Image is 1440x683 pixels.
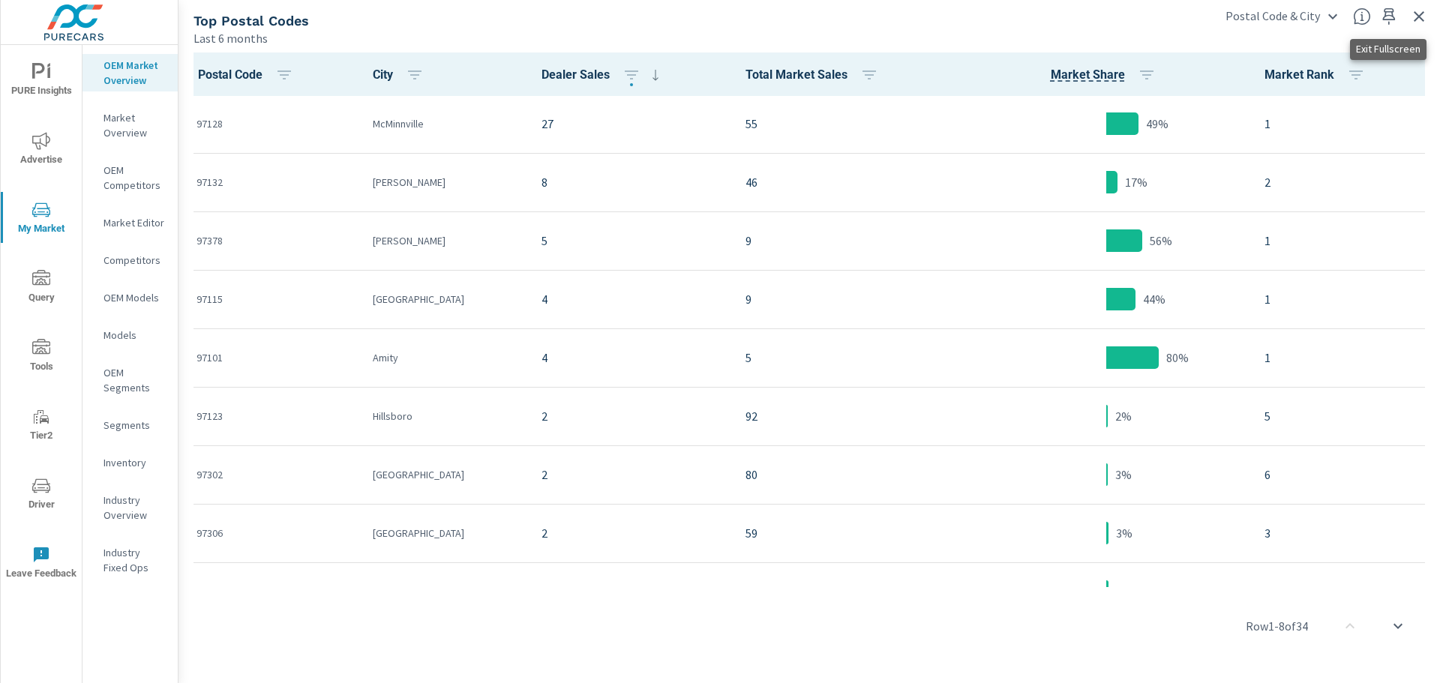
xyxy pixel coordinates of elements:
p: 49% [1146,115,1168,133]
p: 4 [541,349,721,367]
p: Inventory [103,455,166,470]
p: 6 [1264,466,1422,484]
p: Row 1 - 8 of 34 [1246,617,1308,635]
p: OEM Market Overview [103,58,166,88]
p: 1 [1264,349,1422,367]
p: 80% [1166,349,1189,367]
div: Segments [82,414,178,436]
p: 2% [1115,407,1132,425]
p: 97302 [196,467,349,482]
p: 97128 [196,116,349,131]
p: 2 [541,407,721,425]
span: Top Postal Codes shows you how you rank, in terms of sales, to other dealerships in your market. ... [1353,7,1371,25]
span: Query [5,270,77,307]
p: [GEOGRAPHIC_DATA] [373,467,517,482]
div: Models [82,324,178,346]
p: 5 [541,232,721,250]
span: Tools [5,339,77,376]
span: Market Share [1051,66,1162,84]
p: 1 [1264,115,1422,133]
p: [GEOGRAPHIC_DATA] [373,292,517,307]
p: 97115 [196,292,349,307]
p: OEM Segments [103,365,166,395]
p: 97132 [196,175,349,190]
p: Last 6 months [193,29,268,47]
p: Market Overview [103,110,166,140]
span: Save this to your personalized report [1377,4,1401,28]
p: 55 [745,115,947,133]
div: Industry Overview [82,489,178,526]
p: OEM Competitors [103,163,166,193]
p: 97378 [196,233,349,248]
span: Postal Code [198,66,299,84]
p: McMinnville [373,116,517,131]
p: 17% [1125,173,1147,191]
p: Competitors [103,253,166,268]
p: 27 [541,115,721,133]
p: OEM Models [103,290,166,305]
p: 5 [1264,407,1422,425]
p: 1 [1264,290,1422,308]
p: 80 [745,466,947,484]
p: Industry Fixed Ops [103,545,166,575]
span: Market Rank [1264,66,1371,84]
div: Postal Code & City [1216,3,1347,29]
p: 2 [541,524,721,542]
p: 97101 [196,350,349,365]
p: 46 [745,173,947,191]
span: Advertise [5,132,77,169]
p: 2 [1264,173,1422,191]
p: 3 [1264,524,1422,542]
p: [GEOGRAPHIC_DATA] [373,526,517,541]
div: Competitors [82,249,178,271]
h5: Top Postal Codes [193,13,309,28]
div: Inventory [82,451,178,474]
div: nav menu [1,45,82,597]
p: 9 [745,290,947,308]
span: My Market [5,201,77,238]
p: 59 [745,524,947,542]
div: OEM Models [82,286,178,309]
p: Industry Overview [103,493,166,523]
p: [PERSON_NAME] [373,233,517,248]
span: Total Market Sales [745,66,884,84]
span: City [373,66,430,84]
div: Industry Fixed Ops [82,541,178,579]
p: 8 [541,173,721,191]
div: OEM Market Overview [82,54,178,91]
p: 4 [541,290,721,308]
span: PURE Insights [5,63,77,100]
p: Amity [373,350,517,365]
p: 44% [1143,290,1165,308]
span: Driver [5,477,77,514]
p: 2 [541,466,721,484]
p: Market Editor [103,215,166,230]
p: Models [103,328,166,343]
p: 92 [745,407,947,425]
p: 9 [745,232,947,250]
p: Segments [103,418,166,433]
span: Leave Feedback [5,546,77,583]
p: 97306 [196,526,349,541]
p: 97123 [196,409,349,424]
div: OEM Segments [82,361,178,399]
p: Hillsboro [373,409,517,424]
div: OEM Competitors [82,159,178,196]
p: [PERSON_NAME] [373,175,517,190]
span: Postal Code Sales / Total Market Sales. [Market = within dealer PMA (or 60 miles if no PMA is def... [1051,66,1125,84]
p: 1 [1264,232,1422,250]
span: Dealer Sales [541,66,664,84]
p: 3% [1116,524,1132,542]
span: Tier2 [5,408,77,445]
div: Market Editor [82,211,178,234]
p: 56% [1150,232,1172,250]
div: Market Overview [82,106,178,144]
button: scroll to bottom [1380,608,1416,644]
p: 3% [1115,466,1132,484]
p: 5 [745,349,947,367]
